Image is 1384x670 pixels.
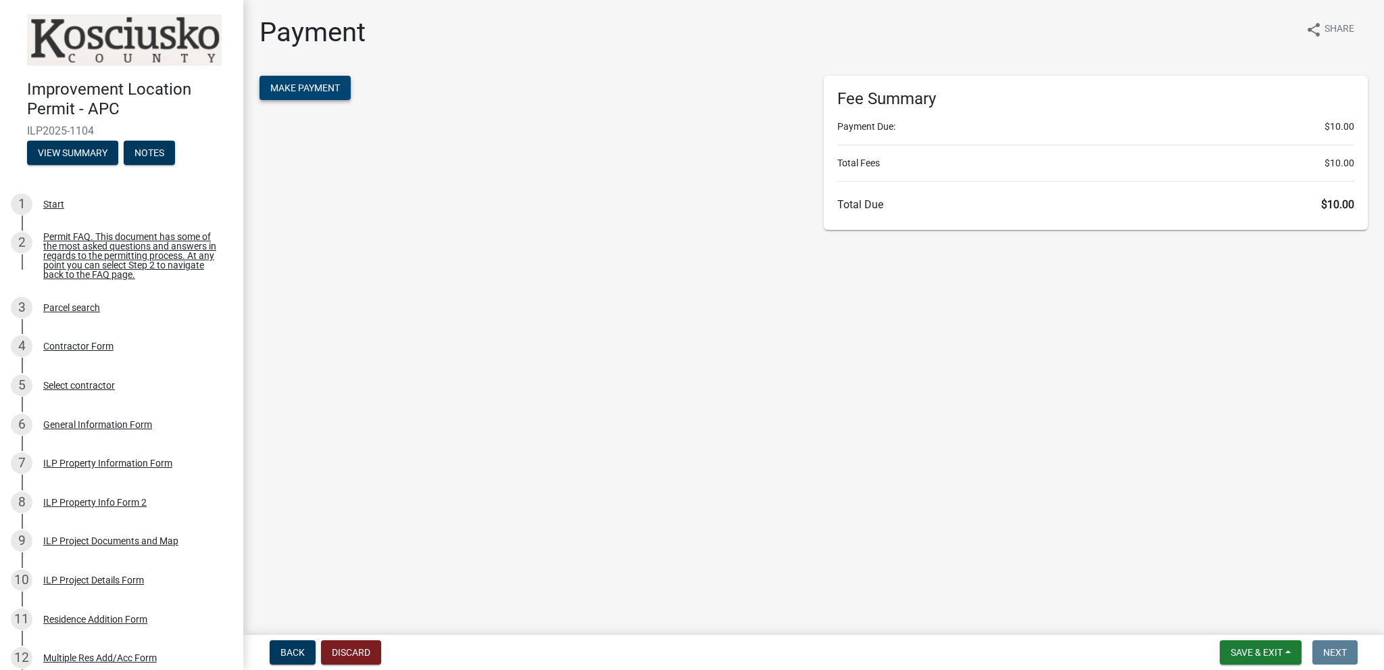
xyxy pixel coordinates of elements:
[11,297,32,318] div: 3
[270,82,340,93] span: Make Payment
[1321,198,1354,211] span: $10.00
[270,640,316,665] button: Back
[1220,640,1302,665] button: Save & Exit
[27,80,232,119] h4: Improvement Location Permit - APC
[1312,640,1358,665] button: Next
[1325,120,1354,134] span: $10.00
[321,640,381,665] button: Discard
[43,653,157,663] div: Multiple Res Add/Acc Form
[11,335,32,357] div: 4
[11,530,32,552] div: 9
[11,608,32,630] div: 11
[43,575,144,585] div: ILP Project Details Form
[11,452,32,474] div: 7
[11,647,32,669] div: 12
[43,381,115,390] div: Select contractor
[124,141,175,165] button: Notes
[11,492,32,513] div: 8
[27,148,118,159] wm-modal-confirm: Summary
[43,420,152,429] div: General Information Form
[43,199,64,209] div: Start
[837,198,1354,211] h6: Total Due
[27,141,118,165] button: View Summary
[11,414,32,435] div: 6
[837,156,1354,170] li: Total Fees
[43,458,172,468] div: ILP Property Information Form
[43,341,114,351] div: Contractor Form
[11,193,32,215] div: 1
[1306,22,1322,38] i: share
[1323,647,1347,658] span: Next
[27,14,222,66] img: Kosciusko County, Indiana
[11,569,32,591] div: 10
[43,615,147,624] div: Residence Addition Form
[43,498,147,507] div: ILP Property Info Form 2
[1295,16,1365,43] button: shareShare
[1325,156,1354,170] span: $10.00
[259,76,351,100] button: Make Payment
[837,89,1354,109] h6: Fee Summary
[280,647,305,658] span: Back
[11,232,32,254] div: 2
[43,303,100,312] div: Parcel search
[1325,22,1354,38] span: Share
[43,232,222,279] div: Permit FAQ. This document has some of the most asked questions and answers in regards to the perm...
[124,148,175,159] wm-modal-confirm: Notes
[27,124,216,137] span: ILP2025-1104
[43,536,178,546] div: ILP Project Documents and Map
[1231,647,1283,658] span: Save & Exit
[837,120,1354,134] li: Payment Due:
[259,16,366,49] h1: Payment
[11,375,32,396] div: 5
